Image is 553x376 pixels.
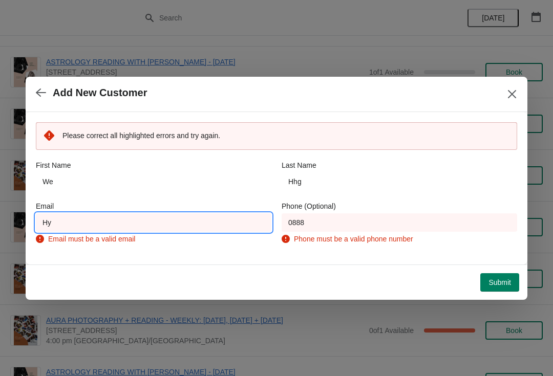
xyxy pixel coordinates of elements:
[62,130,509,141] p: Please correct all highlighted errors and try again.
[488,278,511,286] span: Submit
[36,201,54,211] label: Email
[480,273,519,292] button: Submit
[282,201,336,211] label: Phone (Optional)
[282,160,316,170] label: Last Name
[282,213,517,232] input: Enter your phone number
[36,172,271,191] input: John
[36,234,271,244] div: Email must be a valid email
[36,213,271,232] input: Enter your email
[282,234,517,244] div: Phone must be a valid phone number
[36,160,71,170] label: First Name
[53,87,147,99] h2: Add New Customer
[282,172,517,191] input: Smith
[503,85,521,103] button: Close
